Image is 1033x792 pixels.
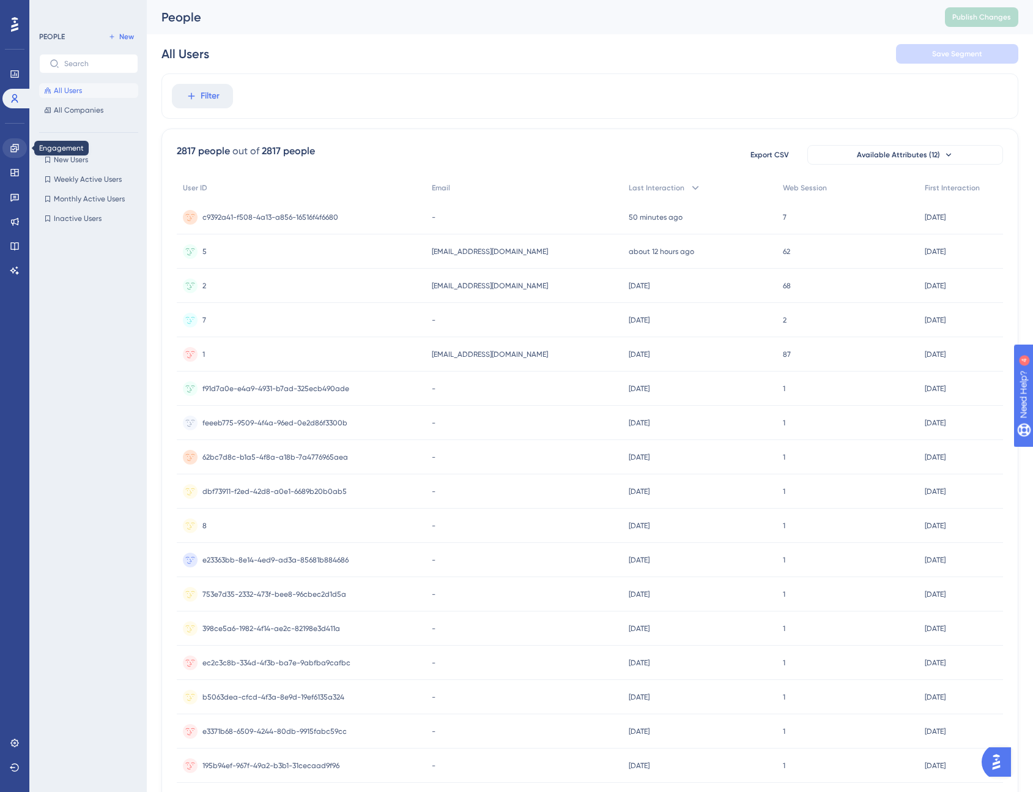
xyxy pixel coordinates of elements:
[925,521,946,530] time: [DATE]
[783,349,791,359] span: 87
[783,452,785,462] span: 1
[39,152,138,167] button: New Users
[54,86,82,95] span: All Users
[202,315,206,325] span: 7
[202,384,349,394] span: f91d7a0e-e4a9-4931-b7ad-325ecb490ade
[783,761,785,771] span: 1
[161,9,914,26] div: People
[925,316,946,324] time: [DATE]
[54,105,103,115] span: All Companies
[432,761,435,771] span: -
[629,659,650,667] time: [DATE]
[629,384,650,393] time: [DATE]
[183,183,207,193] span: User ID
[896,44,1018,64] button: Save Segment
[629,590,650,599] time: [DATE]
[432,384,435,394] span: -
[629,247,694,256] time: about 12 hours ago
[982,744,1018,780] iframe: UserGuiding AI Assistant Launcher
[39,83,138,98] button: All Users
[161,45,209,62] div: All Users
[202,212,338,222] span: c9392a41-f508-4a13-a856-16516f4f6680
[432,315,435,325] span: -
[783,247,790,256] span: 62
[39,32,65,42] div: PEOPLE
[432,418,435,428] span: -
[925,282,946,290] time: [DATE]
[432,692,435,702] span: -
[925,453,946,461] time: [DATE]
[783,487,785,496] span: 1
[202,247,207,256] span: 5
[857,150,940,160] span: Available Attributes (12)
[202,589,346,599] span: 753e7d35-2332-473f-bee8-96cbec2d1d5a
[202,418,347,428] span: feeeb775-9509-4f4a-96ed-0e2d86f3300b
[925,761,946,770] time: [DATE]
[432,727,435,736] span: -
[85,6,89,16] div: 4
[432,183,450,193] span: Email
[925,693,946,701] time: [DATE]
[925,419,946,427] time: [DATE]
[629,761,650,770] time: [DATE]
[432,624,435,633] span: -
[54,155,88,165] span: New Users
[39,211,138,226] button: Inactive Users
[925,350,946,359] time: [DATE]
[202,692,344,702] span: b5063dea-cfcd-4f3a-8e9d-19ef6135a324
[432,658,435,668] span: -
[750,150,789,160] span: Export CSV
[629,487,650,496] time: [DATE]
[202,349,205,359] span: 1
[64,59,128,68] input: Search
[432,521,435,531] span: -
[432,247,548,256] span: [EMAIL_ADDRESS][DOMAIN_NAME]
[629,727,650,736] time: [DATE]
[925,487,946,496] time: [DATE]
[629,521,650,530] time: [DATE]
[783,555,785,565] span: 1
[783,692,785,702] span: 1
[629,624,650,633] time: [DATE]
[202,452,348,462] span: 62bc7d8c-b1a5-4f8a-a18b-7a4776965aea
[39,192,138,206] button: Monthly Active Users
[119,32,134,42] span: New
[783,589,785,599] span: 1
[739,145,800,165] button: Export CSV
[783,212,787,222] span: 7
[432,487,435,496] span: -
[783,624,785,633] span: 1
[54,214,102,223] span: Inactive Users
[629,693,650,701] time: [DATE]
[783,281,791,291] span: 68
[629,350,650,359] time: [DATE]
[925,556,946,564] time: [DATE]
[783,727,785,736] span: 1
[104,29,138,44] button: New
[629,183,684,193] span: Last Interaction
[629,213,683,222] time: 50 minutes ago
[925,624,946,633] time: [DATE]
[432,212,435,222] span: -
[172,84,233,108] button: Filter
[432,555,435,565] span: -
[432,349,548,359] span: [EMAIL_ADDRESS][DOMAIN_NAME]
[629,316,650,324] time: [DATE]
[262,144,315,159] div: 2817 people
[945,7,1018,27] button: Publish Changes
[202,727,347,736] span: e3371b68-6509-4244-80db-9915fabc59cc
[629,419,650,427] time: [DATE]
[432,281,548,291] span: [EMAIL_ADDRESS][DOMAIN_NAME]
[29,3,76,18] span: Need Help?
[202,281,206,291] span: 2
[202,624,340,633] span: 398ce5a6-1982-4f14-ae2c-82198e3d411a
[925,213,946,222] time: [DATE]
[202,521,207,531] span: 8
[783,418,785,428] span: 1
[807,145,1003,165] button: Available Attributes (12)
[925,727,946,736] time: [DATE]
[629,556,650,564] time: [DATE]
[39,172,138,187] button: Weekly Active Users
[54,194,125,204] span: Monthly Active Users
